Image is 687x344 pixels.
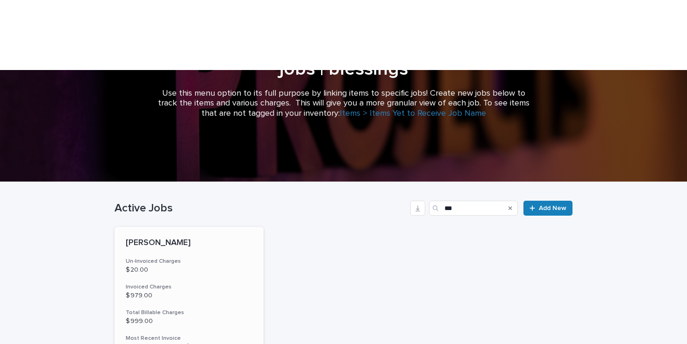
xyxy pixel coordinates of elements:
[126,283,252,291] h3: Invoiced Charges
[126,317,252,325] p: $ 999.00
[126,258,252,265] h3: Un-Invoiced Charges
[114,202,407,215] h1: Active Jobs
[539,205,566,211] span: Add New
[126,309,252,316] h3: Total Billable Charges
[340,109,486,118] a: Items > Items Yet to Receive Job Name
[126,266,252,274] p: $ 20.00
[126,335,252,342] h3: Most Recent Invoice
[429,201,518,216] input: Search
[126,292,252,300] p: $ 979.00
[126,238,252,248] p: [PERSON_NAME]
[157,89,530,119] p: Use this menu option to its full purpose by linking items to specific jobs! Create new jobs below...
[523,201,572,216] a: Add New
